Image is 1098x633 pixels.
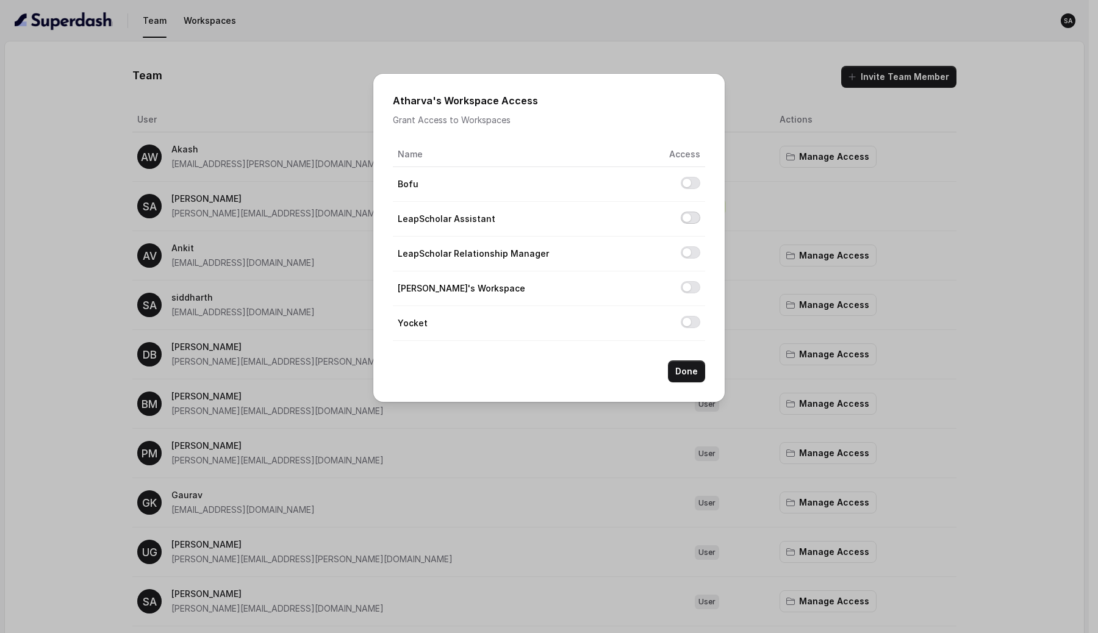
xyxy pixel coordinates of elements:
[393,93,705,108] h2: Atharva 's Workspace Access
[681,177,700,189] button: Allow access to Bofu
[393,271,559,306] td: [PERSON_NAME]'s Workspace
[559,142,705,167] th: Access
[681,281,700,293] button: Allow access to Rohan's Workspace
[393,167,559,202] td: Bofu
[393,306,559,341] td: Yocket
[681,212,700,224] button: Allow access to LeapScholar Assistant
[393,237,559,271] td: LeapScholar Relationship Manager
[393,202,559,237] td: LeapScholar Assistant
[681,246,700,259] button: Allow access to LeapScholar Relationship Manager
[668,360,705,382] button: Done
[393,142,559,167] th: Name
[393,113,705,127] p: Grant Access to Workspaces
[681,316,700,328] button: Allow access to Yocket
